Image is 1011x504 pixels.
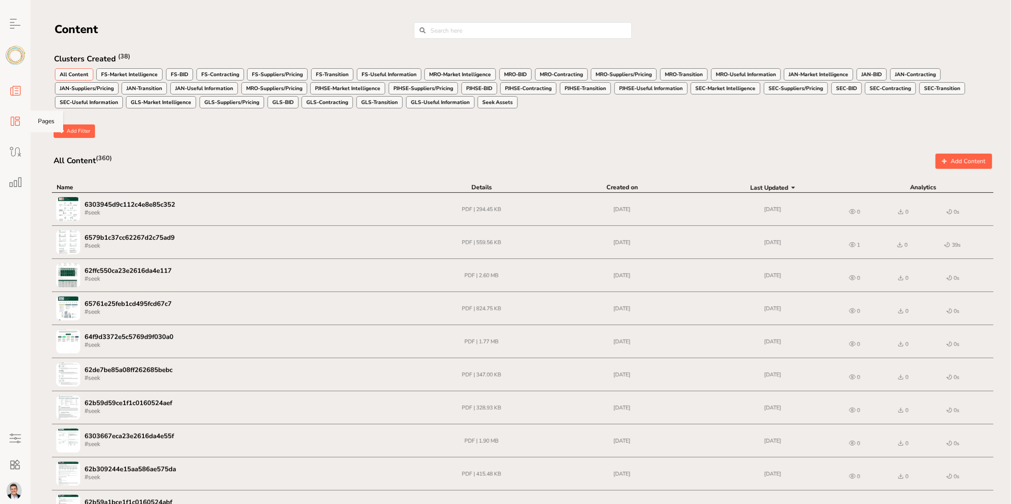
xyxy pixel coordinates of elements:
[38,117,54,126] div: Pages
[406,96,475,108] a: GLS-Useful Information
[500,82,556,94] a: PJHSE-Contracting
[411,292,552,325] td: PDF | 824.75 KB
[85,333,366,341] a: 64f9d3372e5c5769d9f030a0
[865,82,916,94] a: SEC-Contracting
[424,68,496,81] a: MRO-Market Intelligence
[85,432,366,440] a: 6303667eca23e2616da4e55f
[692,183,853,193] th: Last Updated
[96,68,163,81] a: FS-Market Intelligence
[54,124,95,138] a: Add Filter
[56,230,80,254] img: 07b2b7a2-2640-4be8-bada-bde9dc31cd2f
[898,439,909,448] div: 0
[85,233,175,242] span: 6579b1c37cc62267d2c75ad9
[85,473,100,481] span: # seek
[411,358,552,391] td: PDF | 347.00 KB
[197,68,244,81] a: FS-Contracting
[411,259,552,292] td: PDF | 2.60 MB
[85,200,175,209] span: 6303945d9c112c4e8e85c352
[552,226,692,259] td: [DATE]
[946,307,960,316] div: 0s
[54,22,98,37] h2: Content
[85,266,172,275] span: 62ffc550ca23e2616da4e117
[85,208,100,217] span: # seek
[849,340,860,349] div: 0
[85,366,173,374] span: 62de7be85a08ff262685bebc
[898,340,909,349] div: 0
[241,82,307,94] a: MRO-Suppliers/Pricing
[85,432,174,440] span: 6303667eca23e2616da4e55f
[247,68,308,81] a: FS-Suppliers/Pricing
[764,82,828,94] a: SEC-Suppliers/Pricing
[692,391,853,424] td: [DATE]
[849,406,860,415] div: 0
[85,267,366,275] a: 62ffc550ca23e2616da4e117
[411,183,552,193] th: Details
[692,457,853,491] td: [DATE]
[946,439,960,448] div: 0s
[946,406,960,415] div: 0s
[552,325,692,358] td: [DATE]
[55,82,119,94] a: JAN-Suppliers/Pricing
[411,226,552,259] td: PDF | 559.56 KB
[85,374,100,382] span: # seek
[56,429,80,453] img: b2eecccd-4ddb-4e94-96c2-aa35f07732ae
[849,373,860,382] div: 0
[118,52,130,60] sup: (38)
[936,154,992,169] button: Add Content
[85,366,366,374] a: 62de7be85a08ff262685bebc
[56,329,80,353] img: a5fca2ee-17c1-44dc-aced-6e0370c7f4c5
[52,183,411,193] th: Name
[357,68,421,81] a: FS-Useful Information
[55,68,93,81] a: All Content
[552,358,692,391] td: [DATE]
[200,96,264,108] a: GLS-Suppliers/Pricing
[411,391,552,424] td: PDF | 328.93 KB
[54,156,112,166] h4: All Content
[919,82,965,94] a: SEC-Transition
[85,399,366,407] a: 62b59d59ce1f1c0160524aef
[552,259,692,292] td: [DATE]
[85,300,366,308] a: 65761e25feb1cd495fcd67c7
[560,82,611,94] a: PJHSE-Transition
[849,472,860,481] div: 0
[890,68,941,81] a: JAN-Contracting
[552,424,692,457] td: [DATE]
[944,241,961,249] div: 39s
[478,96,518,108] a: Seek Assets
[56,363,80,386] img: b530298d-d66a-42a9-9b70-edfdecd7ff45
[614,82,688,94] a: PJHSE-Useful Information
[170,82,238,94] a: JAN-Useful Information
[711,68,781,81] a: MRO-Useful Information
[56,263,80,287] img: c77cdd75-7084-404c-a70f-d232e94e5add
[85,333,173,341] span: 64f9d3372e5c5769d9f030a0
[461,82,497,94] a: PJHSE-BID
[7,482,22,500] img: 87051f51-e30b-4e1a-9566-3a48c5d44964
[85,299,172,308] span: 65761e25feb1cd495fcd67c7
[552,457,692,491] td: [DATE]
[85,465,176,474] span: 62b309244e15aa586ae575da
[411,193,552,226] td: PDF | 294.45 KB
[85,407,100,415] span: # seek
[535,68,588,81] a: MRO-Contracting
[857,68,887,81] a: JAN-BID
[85,465,366,474] a: 62b309244e15aa586ae575da
[692,226,853,259] td: [DATE]
[692,259,853,292] td: [DATE]
[55,96,123,108] a: SEC-Useful Information
[898,406,909,415] div: 0
[692,193,853,226] td: [DATE]
[56,197,80,221] img: 4ee0ca98-b567-4f42-830a-aa2f0d617958
[784,68,853,81] a: JAN-Market Intelligence
[268,96,299,108] a: GLS-BID
[946,208,960,216] div: 0s
[898,307,909,316] div: 0
[692,325,853,358] td: [DATE]
[552,292,692,325] td: [DATE]
[946,373,960,382] div: 0s
[411,325,552,358] td: PDF | 1.77 MB
[691,82,760,94] a: SEC-Market Intelligence
[85,242,100,250] span: # seek
[499,68,532,81] a: MRO-BID
[898,274,909,282] div: 0
[56,396,80,420] img: 622c1549-c3ab-4a61-ba2c-d6177e6f7094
